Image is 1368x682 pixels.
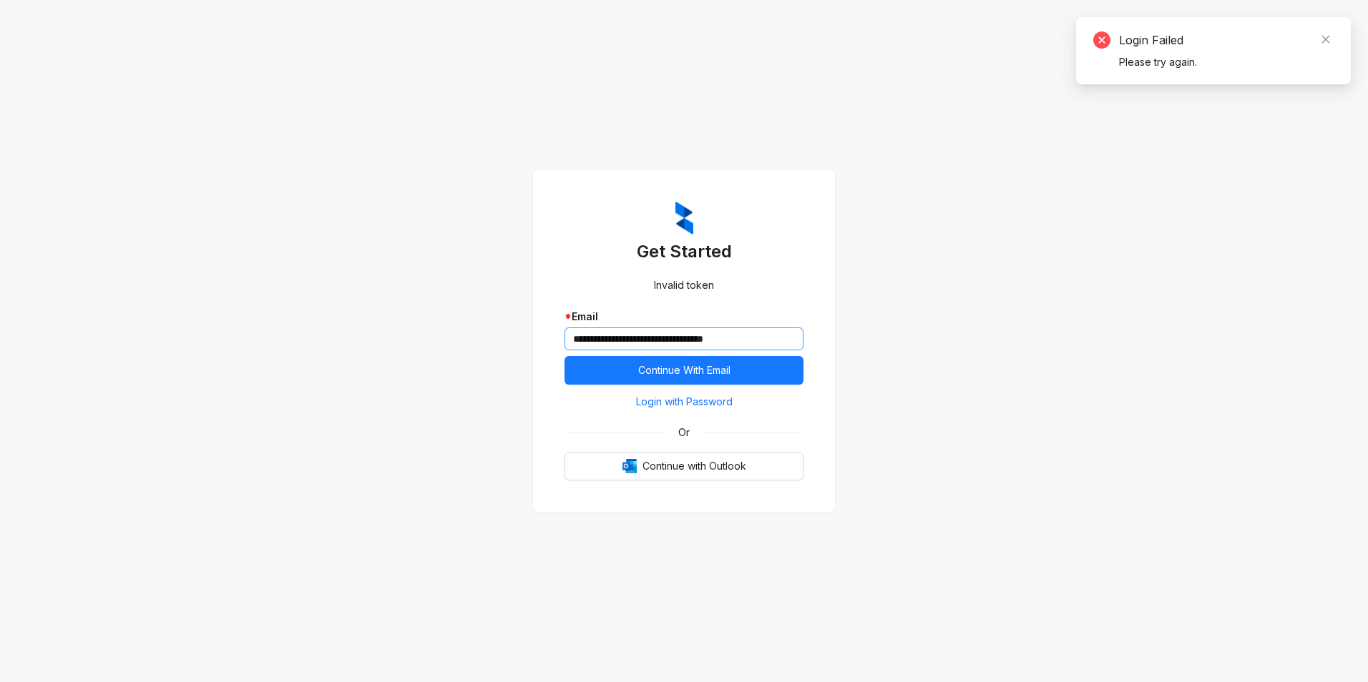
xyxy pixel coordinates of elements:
[565,277,803,293] div: Invalid token
[668,425,700,440] span: Or
[643,458,746,474] span: Continue with Outlook
[565,390,803,413] button: Login with Password
[1119,31,1334,49] div: Login Failed
[565,356,803,385] button: Continue With Email
[675,202,693,234] img: ZumaIcon
[622,459,637,473] img: Outlook
[1119,54,1334,70] div: Please try again.
[565,309,803,325] div: Email
[1318,31,1334,47] a: Close
[1321,34,1331,44] span: close
[565,240,803,263] h3: Get Started
[638,362,731,378] span: Continue With Email
[636,394,733,410] span: Login with Password
[1093,31,1110,49] span: close-circle
[565,452,803,480] button: OutlookContinue with Outlook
